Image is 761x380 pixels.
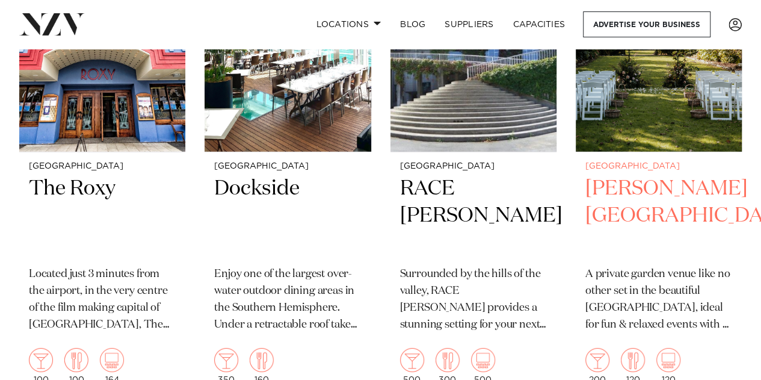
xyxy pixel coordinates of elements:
[306,11,390,37] a: Locations
[29,175,176,257] h2: The Roxy
[214,175,361,257] h2: Dockside
[390,11,435,37] a: BLOG
[504,11,575,37] a: Capacities
[250,348,274,372] img: dining.png
[214,348,238,372] img: cocktail.png
[29,348,53,372] img: cocktail.png
[100,348,124,372] img: theatre.png
[436,348,460,372] img: dining.png
[29,162,176,171] small: [GEOGRAPHIC_DATA]
[471,348,495,372] img: theatre.png
[214,162,361,171] small: [GEOGRAPHIC_DATA]
[400,162,547,171] small: [GEOGRAPHIC_DATA]
[621,348,645,372] img: dining.png
[64,348,88,372] img: dining.png
[585,162,732,171] small: [GEOGRAPHIC_DATA]
[29,266,176,334] p: Located just 3 minutes from the airport, in the very centre of the film making capital of [GEOGRA...
[585,266,732,334] p: A private garden venue like no other set in the beautiful [GEOGRAPHIC_DATA], ideal for fun & rela...
[435,11,503,37] a: SUPPLIERS
[583,11,710,37] a: Advertise your business
[400,348,424,372] img: cocktail.png
[400,266,547,334] p: Surrounded by the hills of the valley, RACE [PERSON_NAME] provides a stunning setting for your ne...
[585,175,732,257] h2: [PERSON_NAME][GEOGRAPHIC_DATA]
[656,348,680,372] img: theatre.png
[19,13,85,35] img: nzv-logo.png
[585,348,609,372] img: cocktail.png
[400,175,547,257] h2: RACE [PERSON_NAME]
[214,266,361,334] p: Enjoy one of the largest over-water outdoor dining areas in the Southern Hemisphere. Under a retr...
